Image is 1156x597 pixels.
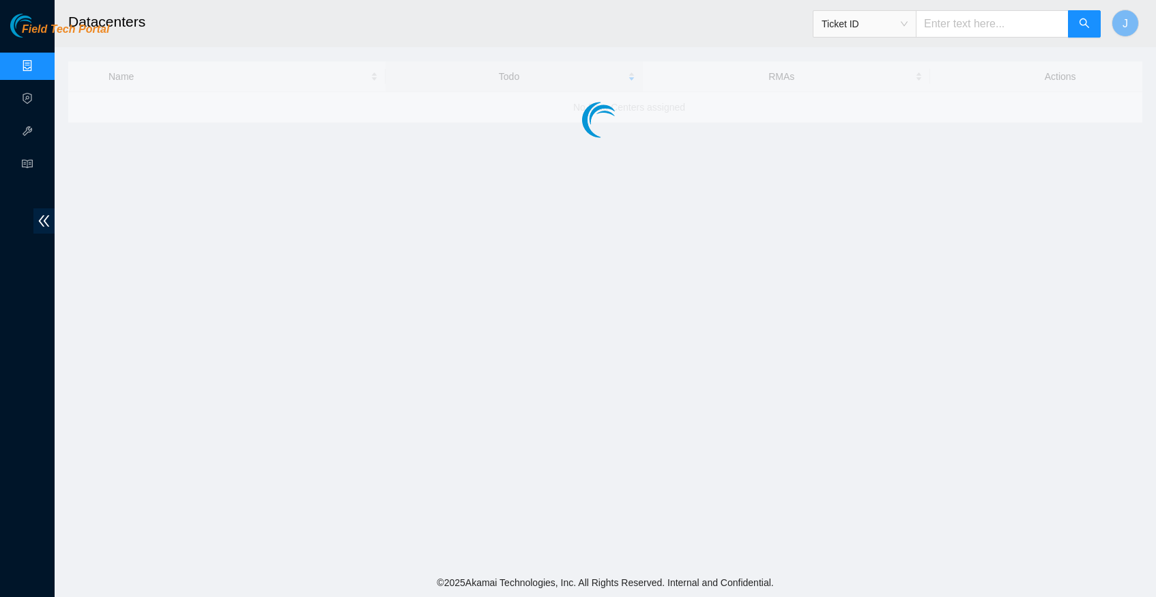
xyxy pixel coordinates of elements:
span: search [1079,18,1090,31]
span: Ticket ID [822,14,908,34]
span: double-left [33,208,55,234]
button: J [1112,10,1139,37]
input: Enter text here... [916,10,1069,38]
img: Akamai Technologies [10,14,69,38]
footer: © 2025 Akamai Technologies, Inc. All Rights Reserved. Internal and Confidential. [55,568,1156,597]
span: read [22,152,33,180]
button: search [1068,10,1101,38]
span: Field Tech Portal [22,23,109,36]
a: Akamai TechnologiesField Tech Portal [10,25,109,42]
span: J [1123,15,1128,32]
